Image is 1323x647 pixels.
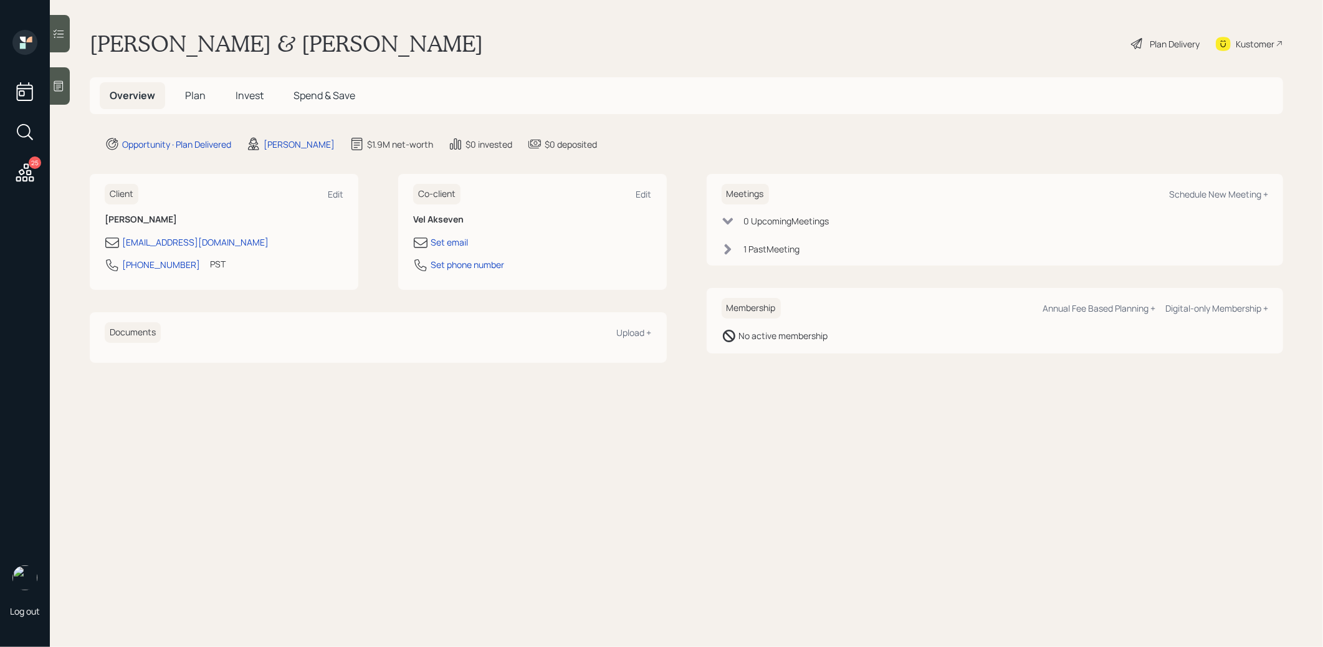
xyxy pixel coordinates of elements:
h1: [PERSON_NAME] & [PERSON_NAME] [90,30,483,57]
h6: Membership [722,298,781,319]
div: No active membership [739,329,828,342]
h6: Meetings [722,184,769,204]
h6: Client [105,184,138,204]
div: 1 Past Meeting [744,242,800,256]
div: Schedule New Meeting + [1169,188,1268,200]
span: Overview [110,89,155,102]
div: [PERSON_NAME] [264,138,335,151]
div: Set phone number [431,258,504,271]
h6: [PERSON_NAME] [105,214,343,225]
div: $1.9M net-worth [367,138,433,151]
div: 0 Upcoming Meeting s [744,214,829,228]
div: Plan Delivery [1150,37,1200,50]
div: [EMAIL_ADDRESS][DOMAIN_NAME] [122,236,269,249]
img: treva-nostdahl-headshot.png [12,565,37,590]
div: 25 [29,156,41,169]
div: [PHONE_NUMBER] [122,258,200,271]
span: Invest [236,89,264,102]
h6: Documents [105,322,161,343]
h6: Vel Akseven [413,214,652,225]
div: Opportunity · Plan Delivered [122,138,231,151]
div: Edit [636,188,652,200]
div: Kustomer [1236,37,1274,50]
div: Edit [328,188,343,200]
div: PST [210,257,226,271]
div: Log out [10,605,40,617]
span: Plan [185,89,206,102]
span: Spend & Save [294,89,355,102]
div: Annual Fee Based Planning + [1043,302,1155,314]
div: $0 invested [466,138,512,151]
h6: Co-client [413,184,461,204]
div: Upload + [617,327,652,338]
div: Digital-only Membership + [1165,302,1268,314]
div: Set email [431,236,468,249]
div: $0 deposited [545,138,597,151]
